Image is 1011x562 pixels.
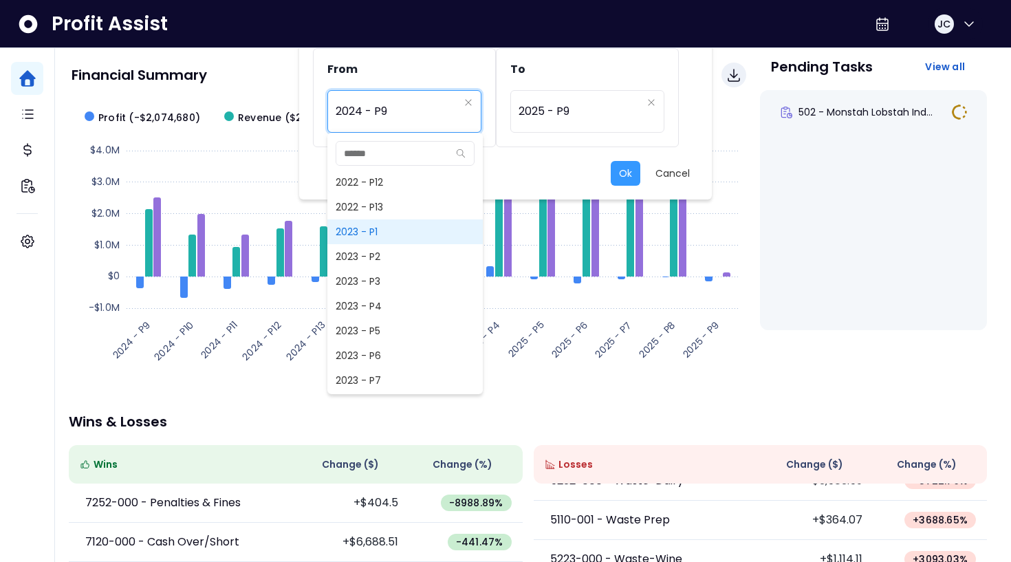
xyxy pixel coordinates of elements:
[327,269,483,294] span: 2023 - P3
[327,244,483,269] span: 2023 - P2
[937,17,950,31] span: JC
[327,61,358,77] span: From
[510,61,525,77] span: To
[647,96,655,109] button: Clear
[611,161,640,186] button: Ok
[456,149,466,158] svg: search
[647,98,655,107] svg: close
[327,318,483,343] span: 2023 - P5
[327,368,483,393] span: 2023 - P7
[327,170,483,195] span: 2022 - P12
[327,294,483,318] span: 2023 - P4
[327,343,483,368] span: 2023 - P6
[464,96,472,109] button: Clear
[327,219,483,244] span: 2023 - P1
[336,96,459,127] span: 2024 - P9
[464,98,472,107] svg: close
[52,12,168,36] span: Profit Assist
[327,195,483,219] span: 2022 - P13
[519,96,642,127] span: 2025 - P9
[647,161,698,186] button: Cancel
